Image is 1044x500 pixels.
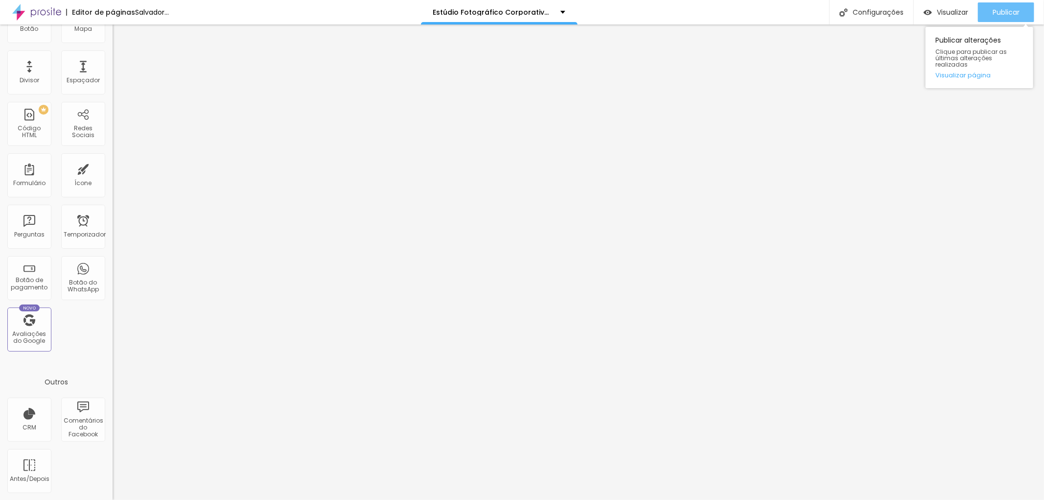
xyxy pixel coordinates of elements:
button: Publicar [978,2,1034,22]
font: Formulário [13,179,46,187]
font: Clique para publicar as últimas alterações realizadas [935,48,1007,69]
a: Visualizar página [935,72,1023,78]
font: Botão do WhatsApp [68,278,99,293]
font: Temporizador [64,230,106,238]
iframe: Editor [113,24,1044,500]
font: Código HTML [18,124,41,139]
img: view-1.svg [924,8,932,17]
font: Visualizar [937,7,968,17]
font: Estúdio Fotográfico Corporativo em [GEOGRAPHIC_DATA] [433,7,643,17]
img: Ícone [839,8,848,17]
font: Comentários do Facebook [64,416,103,439]
font: Botão de pagamento [11,276,48,291]
font: Outros [45,377,68,387]
font: Novo [23,305,36,311]
font: Redes Sociais [72,124,94,139]
font: Divisor [20,76,39,84]
font: Antes/Depois [10,475,49,483]
font: Salvador... [135,7,169,17]
font: Botão [21,24,39,33]
font: Mapa [74,24,92,33]
font: Publicar [993,7,1020,17]
font: Editor de páginas [72,7,135,17]
font: Visualizar página [935,71,991,80]
font: Espaçador [67,76,100,84]
font: Perguntas [14,230,45,238]
font: Ícone [75,179,92,187]
font: Publicar alterações [935,35,1001,45]
font: Avaliações do Google [13,330,46,345]
font: CRM [23,423,36,431]
font: Configurações [853,7,904,17]
button: Visualizar [914,2,978,22]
